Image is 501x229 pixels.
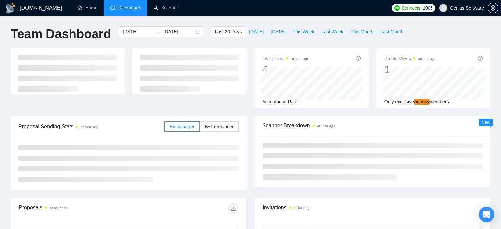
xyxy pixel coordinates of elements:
[18,122,164,130] span: Proposal Sending Stats
[418,57,435,61] time: an hour ago
[292,28,314,35] span: This Week
[402,4,421,12] span: Connects:
[300,99,303,104] span: --
[49,206,67,210] time: an hour ago
[294,206,311,210] time: an hour ago
[441,6,446,10] span: user
[19,203,128,214] div: Proposals
[271,28,285,35] span: [DATE]
[384,63,436,76] div: 1
[423,4,433,12] span: 1006
[211,26,245,37] button: Last 30 Days
[478,56,483,61] span: info-circle
[380,28,403,35] span: Last Month
[350,28,373,35] span: This Month
[377,26,407,37] button: Last Month
[263,55,308,63] span: Invitations
[5,3,16,14] img: logo
[488,5,498,11] a: setting
[384,55,436,63] span: Profile Views
[77,5,97,11] a: homeHome
[356,56,361,61] span: info-circle
[289,26,318,37] button: This Week
[263,203,483,212] span: Invitations
[317,124,335,128] time: an hour ago
[488,3,498,13] button: setting
[481,120,490,125] span: New
[118,5,140,11] span: Dashboard
[263,63,308,76] div: 4
[318,26,347,37] button: Last Week
[245,26,267,37] button: [DATE]
[414,99,430,105] em: agency
[384,99,449,105] span: Only exclusive members
[155,29,161,34] span: to
[123,28,153,35] input: Start date
[347,26,377,37] button: This Month
[11,26,111,42] h1: Team Dashboard
[321,28,343,35] span: Last Week
[263,121,483,129] span: Scanner Breakdown
[291,57,308,61] time: an hour ago
[215,28,242,35] span: Last 30 Days
[267,26,289,37] button: [DATE]
[488,5,498,11] span: setting
[153,5,178,11] a: searchScanner
[170,124,194,129] span: By manager
[205,124,233,129] span: By Freelancer
[263,99,298,104] span: Acceptance Rate
[479,207,494,222] div: Open Intercom Messenger
[249,28,264,35] span: [DATE]
[110,5,115,10] span: dashboard
[394,5,400,11] img: upwork-logo.png
[163,28,193,35] input: End date
[155,29,161,34] span: swap-right
[81,125,98,129] time: an hour ago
